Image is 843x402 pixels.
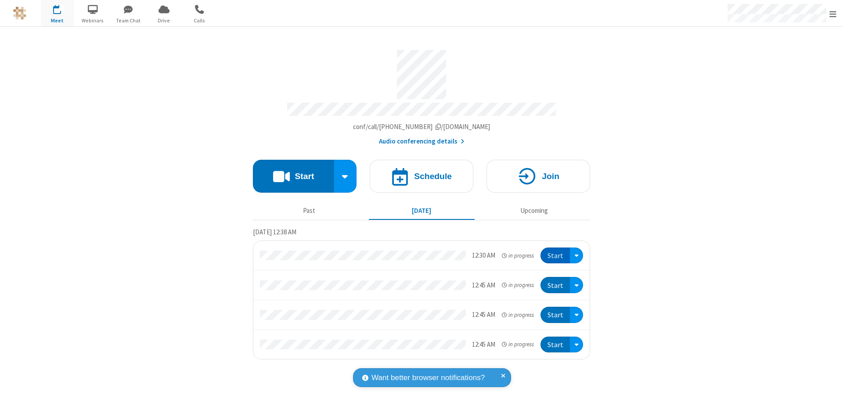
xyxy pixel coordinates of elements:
[486,160,590,193] button: Join
[334,160,357,193] div: Start conference options
[540,277,570,293] button: Start
[253,160,334,193] button: Start
[353,122,490,132] button: Copy my meeting room linkCopy my meeting room link
[256,202,362,219] button: Past
[570,277,583,293] div: Open menu
[41,17,74,25] span: Meet
[414,172,452,180] h4: Schedule
[295,172,314,180] h4: Start
[370,160,473,193] button: Schedule
[570,248,583,264] div: Open menu
[371,372,485,384] span: Want better browser notifications?
[76,17,109,25] span: Webinars
[472,251,495,261] div: 12:30 AM
[369,202,475,219] button: [DATE]
[570,337,583,353] div: Open menu
[472,280,495,291] div: 12:45 AM
[540,337,570,353] button: Start
[481,202,587,219] button: Upcoming
[183,17,216,25] span: Calls
[570,307,583,323] div: Open menu
[13,7,26,20] img: QA Selenium DO NOT DELETE OR CHANGE
[542,172,559,180] h4: Join
[502,281,534,289] em: in progress
[59,5,65,11] div: 4
[148,17,180,25] span: Drive
[502,311,534,319] em: in progress
[540,307,570,323] button: Start
[502,340,534,348] em: in progress
[540,248,570,264] button: Start
[472,340,495,350] div: 12:45 AM
[253,227,590,360] section: Today's Meetings
[353,122,490,131] span: Copy my meeting room link
[253,228,296,236] span: [DATE] 12:38 AM
[379,136,465,147] button: Audio conferencing details
[112,17,145,25] span: Team Chat
[502,251,534,260] em: in progress
[472,310,495,320] div: 12:45 AM
[253,43,590,147] section: Account details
